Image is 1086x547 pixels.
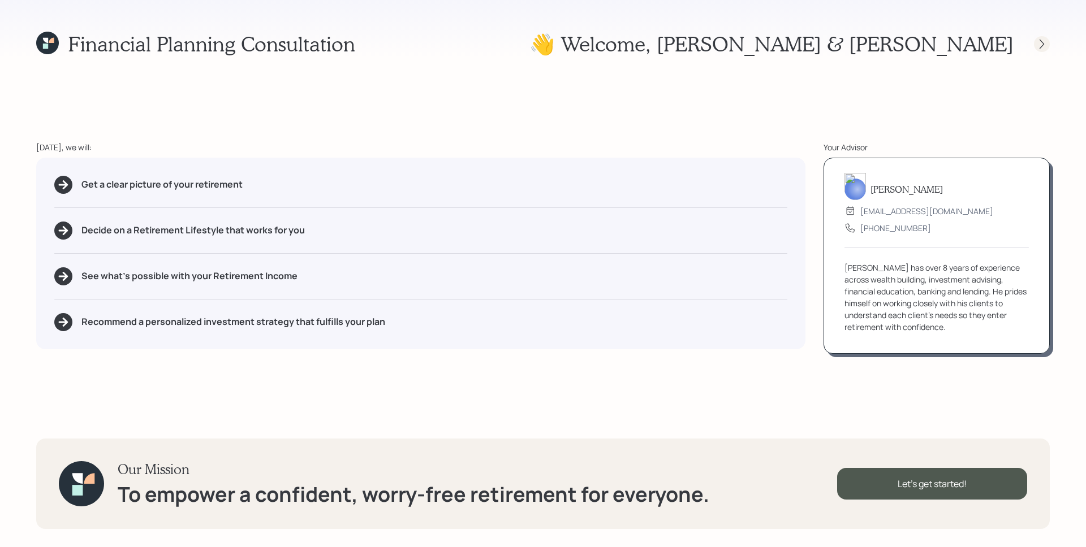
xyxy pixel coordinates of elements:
[844,262,1029,333] div: [PERSON_NAME] has over 8 years of experience across wealth building, investment advising, financi...
[837,468,1027,500] div: Let's get started!
[81,179,243,190] h5: Get a clear picture of your retirement
[529,32,1014,56] h1: 👋 Welcome , [PERSON_NAME] & [PERSON_NAME]
[81,316,385,327] h5: Recommend a personalized investment strategy that fulfills your plan
[118,461,709,477] h3: Our Mission
[844,173,866,200] img: james-distasi-headshot.png
[68,32,355,56] h1: Financial Planning Consultation
[860,205,993,217] div: [EMAIL_ADDRESS][DOMAIN_NAME]
[81,271,298,281] h5: See what's possible with your Retirement Income
[36,141,805,153] div: [DATE], we will:
[870,184,943,194] h5: [PERSON_NAME]
[81,225,305,236] h5: Decide on a Retirement Lifestyle that works for you
[860,222,931,234] div: [PHONE_NUMBER]
[824,141,1050,153] div: Your Advisor
[118,482,709,506] h1: To empower a confident, worry-free retirement for everyone.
